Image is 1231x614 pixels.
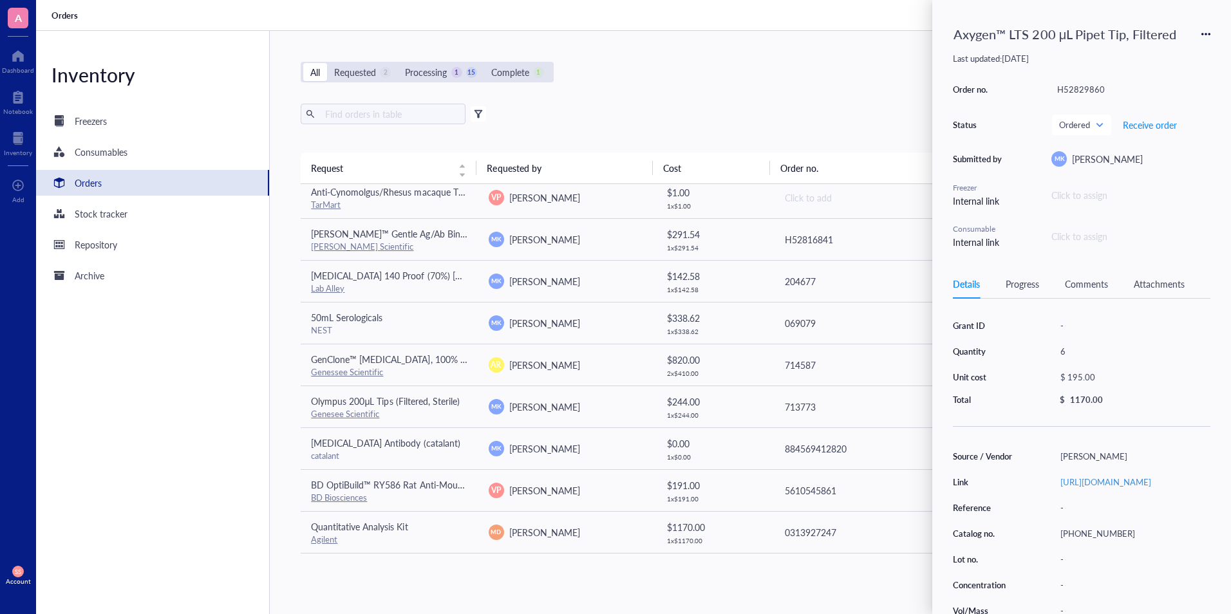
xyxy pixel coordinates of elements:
[3,107,33,115] div: Notebook
[405,65,447,79] div: Processing
[509,317,580,330] span: [PERSON_NAME]
[953,554,1019,565] div: Lot no.
[311,161,451,175] span: Request
[311,407,379,420] a: Genesee Scientific
[311,533,337,545] a: Agilent
[491,485,501,496] span: VP
[3,87,33,115] a: Notebook
[953,277,980,291] div: Details
[1055,576,1210,594] div: -
[667,495,763,503] div: 1 x $ 191.00
[311,478,501,491] span: BD OptiBuild™ RY586 Rat Anti-Mouse TSPAN8
[953,579,1019,591] div: Concentration
[667,395,763,409] div: $ 244.00
[491,359,501,371] span: AR
[320,104,460,124] input: Find orders in table
[476,153,652,183] th: Requested by
[953,153,1004,165] div: Submitted by
[311,520,408,533] span: Quantitative Analysis Kit
[667,453,763,461] div: 1 x $ 0.00
[36,62,269,88] div: Inventory
[1006,277,1039,291] div: Progress
[52,10,80,21] a: Orders
[1054,154,1064,163] span: MK
[953,119,1004,131] div: Status
[311,324,467,336] div: NEST
[36,201,269,227] a: Stock tracker
[773,511,950,553] td: 0313927247
[311,395,459,407] span: Olympus 200μL Tips (Filtered, Sterile)
[770,153,946,183] th: Order no.
[667,369,763,377] div: 2 x $ 410.00
[773,427,950,469] td: 884569412820
[773,344,950,386] td: 714587
[75,268,104,283] div: Archive
[667,227,763,241] div: $ 291.54
[785,274,940,288] div: 204677
[509,358,580,371] span: [PERSON_NAME]
[785,525,940,539] div: 0313927247
[1051,80,1210,98] div: H52829860
[953,84,1004,95] div: Order no.
[301,153,476,183] th: Request
[533,67,544,78] div: 1
[311,240,413,252] a: [PERSON_NAME] Scientific
[667,411,763,419] div: 1 x $ 244.00
[773,218,950,260] td: H52816841
[953,194,1004,208] div: Internal link
[953,346,1019,357] div: Quantity
[953,235,1004,249] div: Internal link
[1055,550,1210,568] div: -
[491,402,501,411] span: MK
[953,394,1019,405] div: Total
[311,282,344,294] a: Lab Alley
[953,451,1019,462] div: Source / Vendor
[491,528,501,537] span: MD
[4,128,32,156] a: Inventory
[667,436,763,451] div: $ 0.00
[785,232,940,247] div: H52816841
[509,275,580,288] span: [PERSON_NAME]
[1060,476,1151,488] a: [URL][DOMAIN_NAME]
[773,302,950,344] td: 069079
[1055,499,1210,517] div: -
[301,62,553,82] div: segmented control
[667,185,763,200] div: $ 1.00
[785,442,940,456] div: 884569412820
[953,320,1019,331] div: Grant ID
[509,484,580,497] span: [PERSON_NAME]
[1055,342,1210,360] div: 6
[491,234,501,243] span: MK
[667,353,763,367] div: $ 820.00
[667,520,763,534] div: $ 1170.00
[953,502,1019,514] div: Reference
[953,182,1004,194] div: Freezer
[667,202,763,210] div: 1 x $ 1.00
[2,46,34,74] a: Dashboard
[380,67,391,78] div: 2
[785,483,940,498] div: 5610545861
[509,191,580,204] span: [PERSON_NAME]
[311,450,467,461] div: catalant
[15,10,22,26] span: A
[1065,277,1108,291] div: Comments
[311,353,628,366] span: GenClone™ [MEDICAL_DATA], 100% U.S. Origin, Heat Inactivated, 500 mL/Unit
[1059,119,1102,131] span: Ordered
[773,469,950,511] td: 5610545861
[953,53,1210,64] div: Last updated: [DATE]
[509,442,580,455] span: [PERSON_NAME]
[1055,368,1205,386] div: $ 195.00
[1123,120,1177,130] span: Receive order
[1055,525,1210,543] div: [PHONE_NUMBER]
[36,108,269,134] a: Freezers
[1055,317,1210,335] div: -
[785,400,940,414] div: 713773
[311,198,341,210] a: TarMart
[491,443,501,452] span: MK
[75,114,107,128] div: Freezers
[466,67,477,78] div: 15
[667,328,763,335] div: 1 x $ 338.62
[953,371,1019,383] div: Unit cost
[491,192,501,203] span: VP
[1051,188,1210,202] div: Click to assign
